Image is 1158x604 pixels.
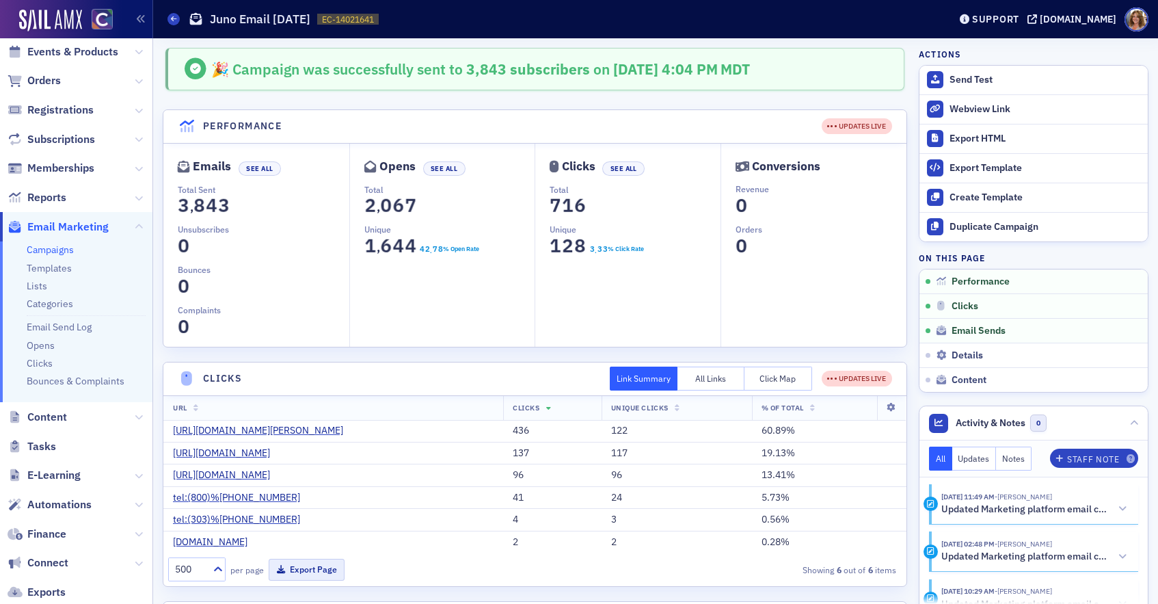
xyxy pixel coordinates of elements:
[27,244,74,256] a: Campaigns
[611,536,742,549] div: 2
[27,73,61,88] span: Orders
[27,555,68,570] span: Connect
[178,223,349,235] p: Unsubscribes
[27,298,73,310] a: Categories
[952,300,978,313] span: Clicks
[173,403,187,412] span: URL
[178,263,349,276] p: Bounces
[178,183,349,196] p: Total Sent
[834,564,844,576] strong: 6
[364,198,417,213] section: 2,067
[27,190,66,205] span: Reports
[595,246,597,256] span: .
[602,161,645,176] button: See All
[389,234,407,258] span: 4
[175,562,205,577] div: 500
[865,564,875,576] strong: 6
[611,469,742,482] div: 96
[589,243,595,255] span: 3
[762,492,897,504] div: 5.73%
[513,514,592,526] div: 4
[178,319,190,334] section: 0
[377,194,395,218] span: 0
[173,514,310,526] a: tel:(303)%[PHONE_NUMBER]
[27,339,55,352] a: Opens
[418,243,425,255] span: 4
[762,403,804,412] span: % Of Total
[736,183,906,195] p: Revenue
[401,234,420,258] span: 4
[1125,8,1148,31] span: Profile
[950,221,1141,233] div: Duplicate Campaign
[27,375,124,387] a: Bounces & Complaints
[82,9,113,32] a: View Homepage
[950,192,1141,204] div: Create Template
[361,234,379,258] span: 1
[995,539,1052,549] span: Lauren Standiford
[663,564,896,576] div: Showing out of items
[174,234,193,258] span: 0
[827,373,886,384] div: UPDATES LIVE
[27,262,72,274] a: Templates
[762,469,897,482] div: 13.41%
[995,586,1052,596] span: Lauren Standiford
[8,410,67,425] a: Content
[611,514,742,526] div: 3
[1067,456,1119,463] div: Staff Note
[602,243,608,255] span: 3
[27,497,92,512] span: Automations
[559,234,578,258] span: 2
[27,280,47,292] a: Lists
[27,161,94,176] span: Memberships
[173,425,353,437] a: [URL][DOMAIN_NAME][PERSON_NAME]
[178,278,190,294] section: 0
[1050,449,1138,468] button: Staff Note
[762,425,897,437] div: 60.89%
[827,121,886,132] div: UPDATES LIVE
[215,194,233,218] span: 3
[589,244,608,254] section: 3.33
[513,403,539,412] span: Clicks
[550,198,587,213] section: 716
[178,304,349,316] p: Complaints
[424,243,431,255] span: 2
[174,274,193,298] span: 0
[736,223,906,235] p: Orders
[430,246,432,256] span: .
[941,503,1112,516] h5: Updated Marketing platform email campaign: Juno Email [DATE]
[269,559,345,580] button: Export Page
[1040,13,1116,25] div: [DOMAIN_NAME]
[8,497,92,512] a: Automations
[952,447,997,471] button: Updates
[952,350,983,362] span: Details
[919,212,1148,241] button: Duplicate Campaign
[822,118,892,134] div: UPDATES LIVE
[550,183,721,196] p: Total
[27,439,56,454] span: Tasks
[178,238,190,254] section: 0
[950,103,1141,116] div: Webview Link
[732,194,751,218] span: 0
[92,9,113,30] img: SailAMX
[941,586,995,596] time: 9/10/2025 10:29 AM
[379,163,416,170] div: Opens
[174,315,193,339] span: 0
[972,13,1019,25] div: Support
[513,536,592,549] div: 2
[919,183,1148,212] a: Create Template
[361,194,379,218] span: 2
[732,234,751,258] span: 0
[513,469,592,482] div: 96
[377,198,380,216] span: ,
[178,198,230,213] section: 3,843
[211,60,613,79] span: 🎉 Campaign was successfully sent to on
[173,469,280,482] a: [URL][DOMAIN_NAME]
[27,585,66,600] span: Exports
[613,60,662,79] span: [DATE]
[611,425,742,437] div: 122
[547,234,565,258] span: 1
[677,367,745,391] button: All Links
[364,238,417,254] section: 1,644
[8,73,61,88] a: Orders
[996,447,1032,471] button: Notes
